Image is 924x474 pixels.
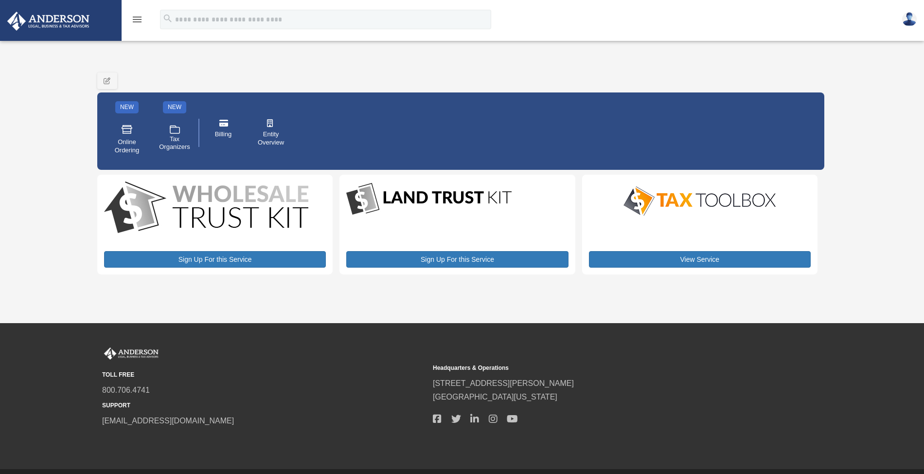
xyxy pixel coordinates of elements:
a: 800.706.4741 [102,386,150,394]
a: Sign Up For this Service [346,251,568,268]
a: [EMAIL_ADDRESS][DOMAIN_NAME] [102,417,234,425]
i: search [162,13,173,24]
a: Billing [203,112,244,153]
span: Billing [215,130,232,139]
span: Entity Overview [257,130,284,147]
a: menu [131,17,143,25]
img: Anderson Advisors Platinum Portal [102,347,160,360]
small: TOLL FREE [102,370,426,380]
a: [GEOGRAPHIC_DATA][US_STATE] [433,393,557,401]
span: Tax Organizers [159,135,190,152]
a: Tax Organizers [154,117,195,162]
small: Headquarters & Operations [433,363,757,373]
img: WS-Trust-Kit-lgo-1.jpg [104,182,308,236]
img: LandTrust_lgo-1.jpg [346,182,512,217]
div: NEW [163,101,186,113]
i: menu [131,14,143,25]
img: Anderson Advisors Platinum Portal [4,12,92,31]
div: NEW [115,101,139,113]
span: Online Ordering [113,138,141,155]
img: User Pic [902,12,917,26]
a: [STREET_ADDRESS][PERSON_NAME] [433,379,574,387]
small: SUPPORT [102,401,426,411]
a: Sign Up For this Service [104,251,326,268]
a: Online Ordering [107,117,147,162]
a: View Service [589,251,811,268]
a: Entity Overview [250,112,291,153]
